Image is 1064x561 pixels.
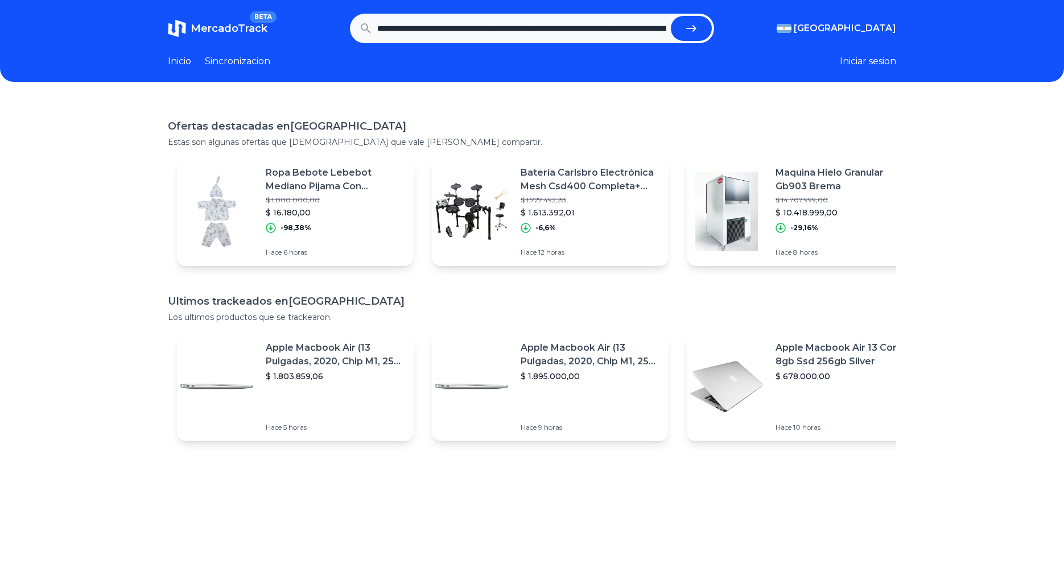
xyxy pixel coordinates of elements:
button: Iniciar sesion [840,55,896,68]
p: Apple Macbook Air (13 Pulgadas, 2020, Chip M1, 256 Gb De Ssd, 8 Gb De Ram) - Plata [266,341,405,368]
img: Featured image [177,172,257,251]
img: Featured image [432,347,512,426]
p: $ 10.418.999,00 [776,207,914,218]
a: Featured imageApple Macbook Air (13 Pulgadas, 2020, Chip M1, 256 Gb De Ssd, 8 Gb De Ram) - Plata$... [177,332,414,441]
p: Apple Macbook Air (13 Pulgadas, 2020, Chip M1, 256 Gb De Ssd, 8 Gb De Ram) - Plata [521,341,659,368]
p: Hace 8 horas [776,248,914,257]
p: Hace 5 horas [266,423,405,432]
p: $ 1.613.392,01 [521,207,659,218]
p: Batería Carlsbro Electrónica Mesh Csd400 Completa+ Banqueta [521,166,659,193]
p: $ 16.180,00 [266,207,405,218]
p: -98,38% [281,223,311,232]
p: Maquina Hielo Granular Gb903 Brema [776,166,914,193]
p: -29,16% [790,223,818,232]
span: [GEOGRAPHIC_DATA] [794,22,896,35]
p: Hace 10 horas [776,423,914,432]
a: Featured imageApple Macbook Air 13 Core I5 8gb Ssd 256gb Silver$ 678.000,00Hace 10 horas [687,332,923,441]
img: Featured image [177,347,257,426]
span: MercadoTrack [191,22,267,35]
p: -6,6% [535,223,556,232]
img: Featured image [687,172,766,251]
h1: Ofertas destacadas en [GEOGRAPHIC_DATA] [168,118,896,134]
img: Featured image [432,172,512,251]
a: Inicio [168,55,191,68]
img: Featured image [687,347,766,426]
p: Hace 9 horas [521,423,659,432]
a: Featured imageApple Macbook Air (13 Pulgadas, 2020, Chip M1, 256 Gb De Ssd, 8 Gb De Ram) - Plata$... [432,332,669,441]
p: $ 1.727.492,28 [521,196,659,205]
p: Estas son algunas ofertas que [DEMOGRAPHIC_DATA] que vale [PERSON_NAME] compartir. [168,136,896,148]
p: Los ultimos productos que se trackearon. [168,311,896,323]
p: Ropa Bebote Lebebot Mediano Pijama Con Pantalón Lb-1028 [266,166,405,193]
p: $ 14.707.999,00 [776,196,914,205]
img: MercadoTrack [168,19,186,38]
p: Hace 6 horas [266,248,405,257]
p: $ 1.000.000,00 [266,196,405,205]
p: Hace 12 horas [521,248,659,257]
a: Featured imageRopa Bebote Lebebot Mediano Pijama Con Pantalón Lb-1028$ 1.000.000,00$ 16.180,00-98... [177,157,414,266]
a: Featured imageMaquina Hielo Granular Gb903 Brema$ 14.707.999,00$ 10.418.999,00-29,16%Hace 8 horas [687,157,923,266]
a: Sincronizacion [205,55,270,68]
a: MercadoTrackBETA [168,19,267,38]
p: Apple Macbook Air 13 Core I5 8gb Ssd 256gb Silver [776,341,914,368]
img: Argentina [777,24,791,33]
button: [GEOGRAPHIC_DATA] [777,22,896,35]
p: $ 678.000,00 [776,371,914,382]
h1: Ultimos trackeados en [GEOGRAPHIC_DATA] [168,293,896,309]
span: BETA [250,11,277,23]
p: $ 1.895.000,00 [521,371,659,382]
a: Featured imageBatería Carlsbro Electrónica Mesh Csd400 Completa+ Banqueta$ 1.727.492,28$ 1.613.39... [432,157,669,266]
p: $ 1.803.859,06 [266,371,405,382]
